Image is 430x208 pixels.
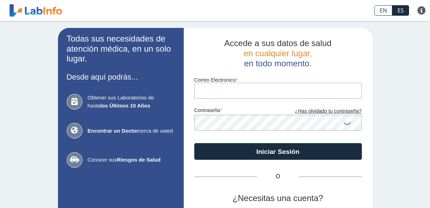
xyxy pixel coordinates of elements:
[67,34,175,64] h2: Todas sus necesidades de atención médica, en un solo lugar.
[392,5,409,16] a: ES
[88,127,175,135] span: cerca de usted
[278,107,362,115] a: ¿Has olvidado tu contraseña?
[244,59,312,68] span: en todo momento.
[117,157,161,163] b: Riesgos de Salud
[224,38,331,48] span: Accede a sus datos de salud
[88,156,175,164] span: Conocer sus
[88,94,175,110] span: Obtener sus Laboratorios de hasta
[194,107,278,115] label: contraseña
[243,49,312,58] span: en cualquier lugar,
[100,103,150,109] b: los Últimos 10 Años
[194,77,362,83] label: Correo Electronico
[88,128,139,134] b: Encontrar un Doctor
[257,172,299,181] span: O
[194,193,362,203] h2: ¿Necesitas una cuenta?
[194,143,362,160] button: Iniciar Sesión
[374,5,392,16] a: EN
[67,73,175,81] h3: Desde aquí podrás...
